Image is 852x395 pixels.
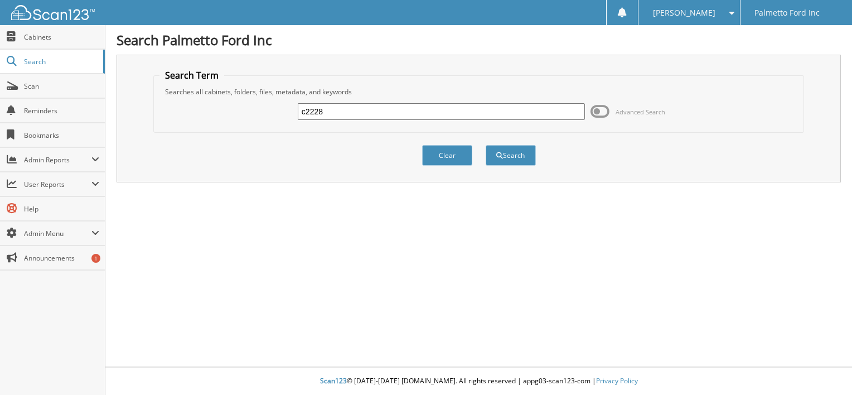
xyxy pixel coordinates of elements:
[754,9,820,16] span: Palmetto Ford Inc
[91,254,100,263] div: 1
[486,145,536,166] button: Search
[596,376,638,386] a: Privacy Policy
[422,145,472,166] button: Clear
[616,108,665,116] span: Advanced Search
[24,204,99,214] span: Help
[24,131,99,140] span: Bookmarks
[24,180,91,189] span: User Reports
[24,229,91,238] span: Admin Menu
[24,106,99,115] span: Reminders
[105,368,852,395] div: © [DATE]-[DATE] [DOMAIN_NAME]. All rights reserved | appg03-scan123-com |
[11,5,95,20] img: scan123-logo-white.svg
[24,32,99,42] span: Cabinets
[320,376,347,386] span: Scan123
[24,253,99,263] span: Announcements
[159,69,224,81] legend: Search Term
[653,9,715,16] span: [PERSON_NAME]
[24,57,98,66] span: Search
[796,341,852,395] iframe: Chat Widget
[117,31,841,49] h1: Search Palmetto Ford Inc
[159,87,798,97] div: Searches all cabinets, folders, files, metadata, and keywords
[24,81,99,91] span: Scan
[24,155,91,165] span: Admin Reports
